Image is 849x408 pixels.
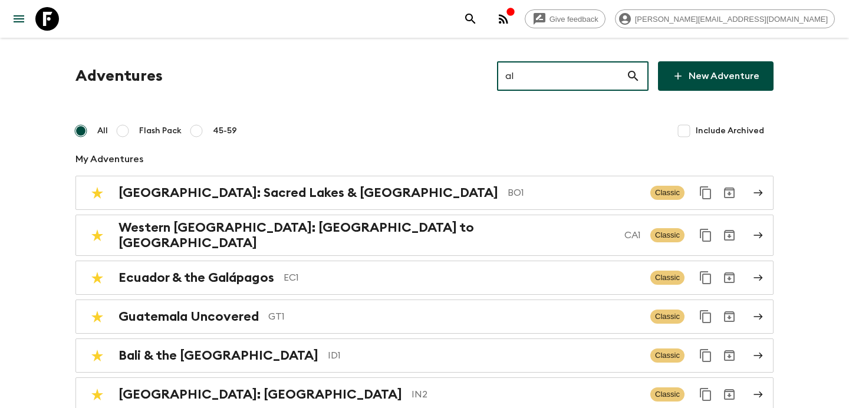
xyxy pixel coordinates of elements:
[75,64,163,88] h1: Adventures
[75,338,774,373] a: Bali & the [GEOGRAPHIC_DATA]ID1ClassicDuplicate for 45-59Archive
[543,15,605,24] span: Give feedback
[694,266,718,289] button: Duplicate for 45-59
[696,125,764,137] span: Include Archived
[119,387,402,402] h2: [GEOGRAPHIC_DATA]: [GEOGRAPHIC_DATA]
[139,125,182,137] span: Flash Pack
[694,181,718,205] button: Duplicate for 45-59
[328,348,641,363] p: ID1
[525,9,606,28] a: Give feedback
[7,7,31,31] button: menu
[694,383,718,406] button: Duplicate for 45-59
[97,125,108,137] span: All
[412,387,641,402] p: IN2
[119,270,274,285] h2: Ecuador & the Galápagos
[284,271,641,285] p: EC1
[650,310,685,324] span: Classic
[650,186,685,200] span: Classic
[650,271,685,285] span: Classic
[459,7,482,31] button: search adventures
[718,181,741,205] button: Archive
[650,228,685,242] span: Classic
[624,228,641,242] p: CA1
[694,223,718,247] button: Duplicate for 45-59
[718,266,741,289] button: Archive
[694,344,718,367] button: Duplicate for 45-59
[628,15,834,24] span: [PERSON_NAME][EMAIL_ADDRESS][DOMAIN_NAME]
[694,305,718,328] button: Duplicate for 45-59
[718,223,741,247] button: Archive
[119,309,259,324] h2: Guatemala Uncovered
[213,125,237,137] span: 45-59
[119,348,318,363] h2: Bali & the [GEOGRAPHIC_DATA]
[718,305,741,328] button: Archive
[658,61,774,91] a: New Adventure
[119,185,498,200] h2: [GEOGRAPHIC_DATA]: Sacred Lakes & [GEOGRAPHIC_DATA]
[75,176,774,210] a: [GEOGRAPHIC_DATA]: Sacred Lakes & [GEOGRAPHIC_DATA]BO1ClassicDuplicate for 45-59Archive
[650,387,685,402] span: Classic
[75,215,774,256] a: Western [GEOGRAPHIC_DATA]: [GEOGRAPHIC_DATA] to [GEOGRAPHIC_DATA]CA1ClassicDuplicate for 45-59Arc...
[650,348,685,363] span: Classic
[508,186,641,200] p: BO1
[75,152,774,166] p: My Adventures
[497,60,626,93] input: e.g. AR1, Argentina
[75,261,774,295] a: Ecuador & the GalápagosEC1ClassicDuplicate for 45-59Archive
[75,300,774,334] a: Guatemala UncoveredGT1ClassicDuplicate for 45-59Archive
[718,344,741,367] button: Archive
[268,310,641,324] p: GT1
[615,9,835,28] div: [PERSON_NAME][EMAIL_ADDRESS][DOMAIN_NAME]
[718,383,741,406] button: Archive
[119,220,615,251] h2: Western [GEOGRAPHIC_DATA]: [GEOGRAPHIC_DATA] to [GEOGRAPHIC_DATA]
